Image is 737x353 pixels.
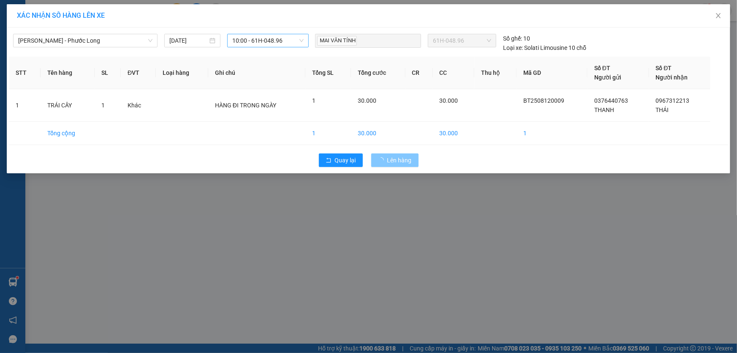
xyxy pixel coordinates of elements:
[656,107,669,113] span: THÁI
[326,157,332,164] span: rollback
[433,122,475,145] td: 30.000
[317,36,357,46] span: MAI VĂN TÍNH
[358,97,376,104] span: 30.000
[351,57,405,89] th: Tổng cước
[433,57,475,89] th: CC
[121,89,156,122] td: Khác
[208,57,305,89] th: Ghi chú
[517,57,587,89] th: Mã GD
[656,65,672,71] span: Số ĐT
[656,74,688,81] span: Người nhận
[387,156,412,165] span: Lên hàng
[594,107,614,113] span: THANH
[312,97,315,104] span: 1
[305,122,351,145] td: 1
[101,102,105,109] span: 1
[41,57,94,89] th: Tên hàng
[715,12,722,19] span: close
[433,34,491,47] span: 61H-048.96
[405,57,433,89] th: CR
[523,97,564,104] span: BT2508120009
[378,157,387,163] span: loading
[41,89,94,122] td: TRÁI CÂY
[594,74,621,81] span: Người gửi
[41,122,94,145] td: Tổng cộng
[215,102,276,109] span: HÀNG ĐI TRONG NGÀY
[440,97,458,104] span: 30.000
[95,57,121,89] th: SL
[503,43,586,52] div: Solati Limousine 10 chỗ
[503,34,530,43] div: 10
[517,122,587,145] td: 1
[156,57,208,89] th: Loại hàng
[169,36,208,45] input: 12/08/2025
[474,57,517,89] th: Thu hộ
[9,57,41,89] th: STT
[594,97,628,104] span: 0376440763
[371,153,419,167] button: Lên hàng
[121,57,156,89] th: ĐVT
[319,153,363,167] button: rollbackQuay lại
[594,65,610,71] span: Số ĐT
[503,43,523,52] span: Loại xe:
[17,11,105,19] span: XÁC NHẬN SỐ HÀNG LÊN XE
[232,34,304,47] span: 10:00 - 61H-048.96
[18,34,152,47] span: Hồ Chí Minh - Phước Long
[305,57,351,89] th: Tổng SL
[9,89,41,122] td: 1
[503,34,522,43] span: Số ghế:
[656,97,690,104] span: 0967312213
[707,4,730,28] button: Close
[335,156,356,165] span: Quay lại
[351,122,405,145] td: 30.000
